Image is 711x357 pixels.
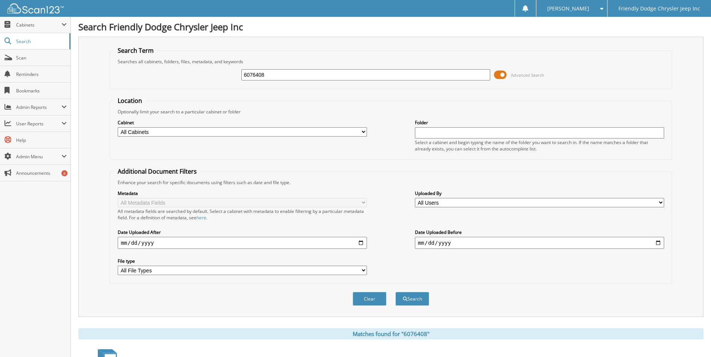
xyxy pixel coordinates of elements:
label: File type [118,258,367,264]
label: Date Uploaded Before [415,229,664,235]
label: Folder [415,119,664,126]
label: Uploaded By [415,190,664,196]
div: All metadata fields are searched by default. Select a cabinet with metadata to enable filtering b... [118,208,367,221]
span: User Reports [16,120,61,127]
span: Announcements [16,170,67,176]
div: 8 [61,170,67,176]
label: Cabinet [118,119,367,126]
div: Matches found for "6076408" [78,328,704,339]
div: Enhance your search for specific documents using filters such as date and file type. [114,179,668,186]
div: Optionally limit your search to a particular cabinet or folder [114,109,668,115]
legend: Search Term [114,46,157,55]
button: Clear [353,292,386,306]
div: Select a cabinet and begin typing the name of the folder you want to search in. If the name match... [415,139,664,152]
span: Reminders [16,71,67,77]
label: Date Uploaded After [118,229,367,235]
h1: Search Friendly Dodge Chrysler Jeep Inc [78,21,704,33]
span: Cabinets [16,22,61,28]
input: start [118,237,367,249]
img: scan123-logo-white.svg [7,3,64,13]
span: Admin Reports [16,104,61,110]
input: end [415,237,664,249]
a: here [196,214,206,221]
span: Admin Menu [16,153,61,160]
span: [PERSON_NAME] [547,6,589,11]
span: Advanced Search [511,72,544,78]
span: Bookmarks [16,88,67,94]
div: Searches all cabinets, folders, files, metadata, and keywords [114,58,668,65]
span: Help [16,137,67,143]
span: Friendly Dodge Chrysler Jeep Inc [618,6,700,11]
span: Scan [16,55,67,61]
button: Search [395,292,429,306]
span: Search [16,38,66,45]
label: Metadata [118,190,367,196]
legend: Additional Document Filters [114,167,201,176]
legend: Location [114,97,146,105]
